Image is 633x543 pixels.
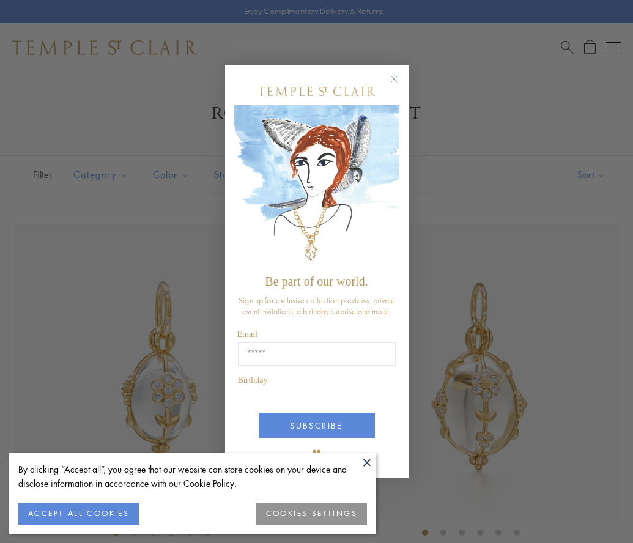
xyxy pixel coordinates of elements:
img: TSC [305,441,329,465]
span: Email [237,330,257,339]
button: SUBSCRIBE [259,413,375,438]
span: Sign up for exclusive collection previews, private event invitations, a birthday surprise and more. [239,295,395,317]
button: ACCEPT ALL COOKIES [18,503,139,525]
img: c4a9eb12-d91a-4d4a-8ee0-386386f4f338.jpeg [234,105,399,268]
img: Temple St. Clair [259,87,375,96]
span: Birthday [238,375,268,385]
button: Close dialog [393,78,408,93]
div: By clicking “Accept all”, you agree that our website can store cookies on your device and disclos... [18,462,367,490]
button: COOKIES SETTINGS [256,503,367,525]
input: Email [238,342,396,366]
span: Be part of our world. [265,275,368,288]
